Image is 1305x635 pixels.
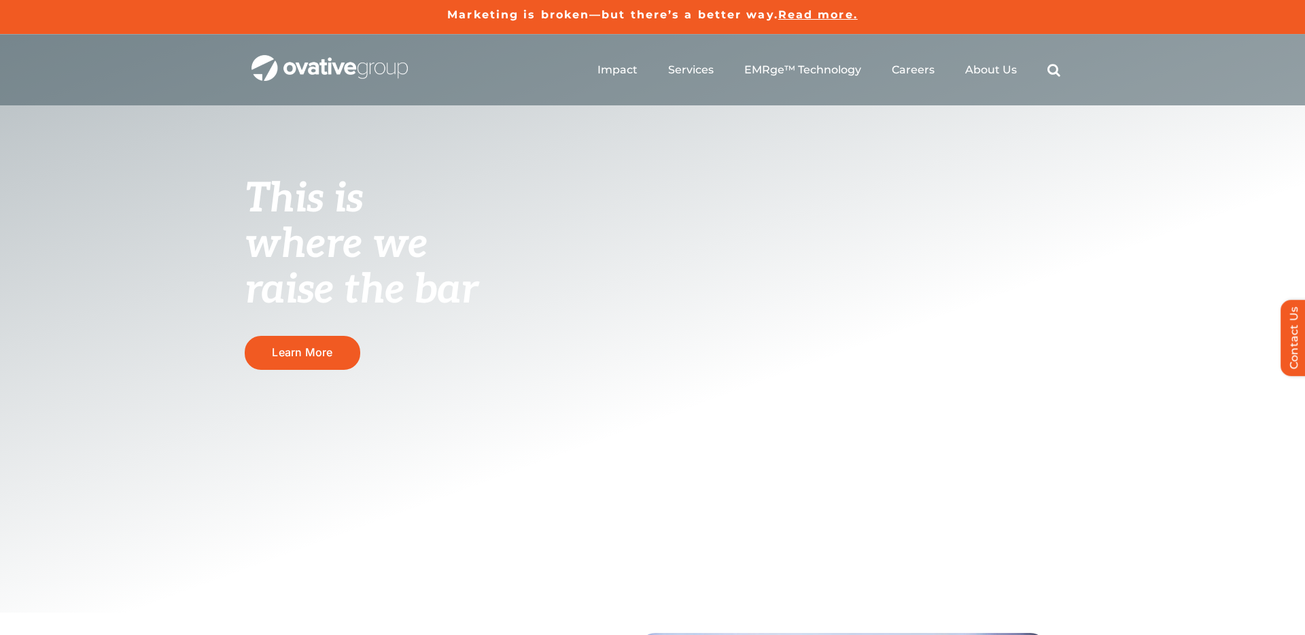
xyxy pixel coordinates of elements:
a: EMRge™ Technology [744,63,861,77]
a: Careers [892,63,935,77]
a: Learn More [245,336,360,369]
span: where we raise the bar [245,220,478,315]
span: Learn More [272,346,332,359]
span: This is [245,175,363,224]
a: Read more. [778,8,858,21]
a: Marketing is broken—but there’s a better way. [447,8,778,21]
a: Services [668,63,714,77]
a: About Us [965,63,1017,77]
nav: Menu [597,48,1060,92]
a: Search [1047,63,1060,77]
a: OG_Full_horizontal_WHT [251,54,408,67]
a: Impact [597,63,638,77]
